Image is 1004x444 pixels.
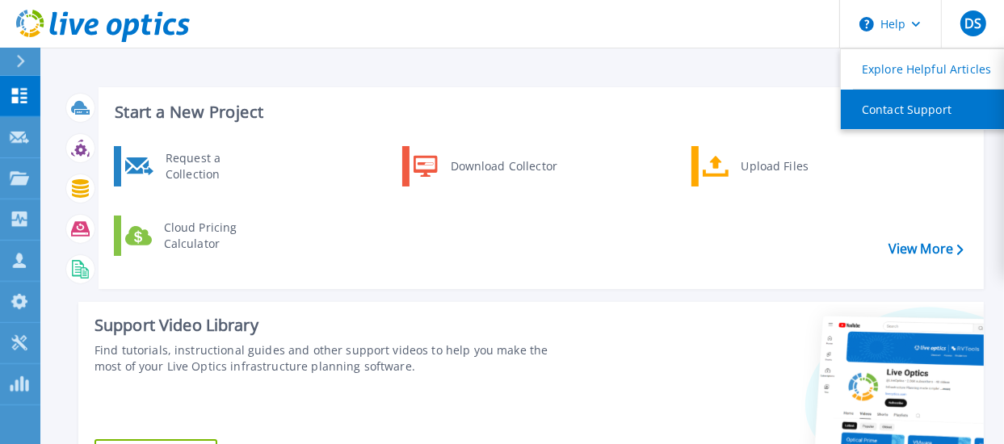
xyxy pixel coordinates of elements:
[115,103,963,121] h3: Start a New Project
[691,146,857,186] a: Upload Files
[733,150,853,182] div: Upload Files
[156,220,275,252] div: Cloud Pricing Calculator
[443,150,565,182] div: Download Collector
[95,342,565,375] div: Find tutorials, instructional guides and other support videos to help you make the most of your L...
[95,315,565,336] div: Support Video Library
[964,17,981,30] span: DS
[114,146,279,186] a: Request a Collection
[158,150,275,182] div: Request a Collection
[402,146,568,186] a: Download Collector
[114,216,279,256] a: Cloud Pricing Calculator
[888,241,964,257] a: View More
